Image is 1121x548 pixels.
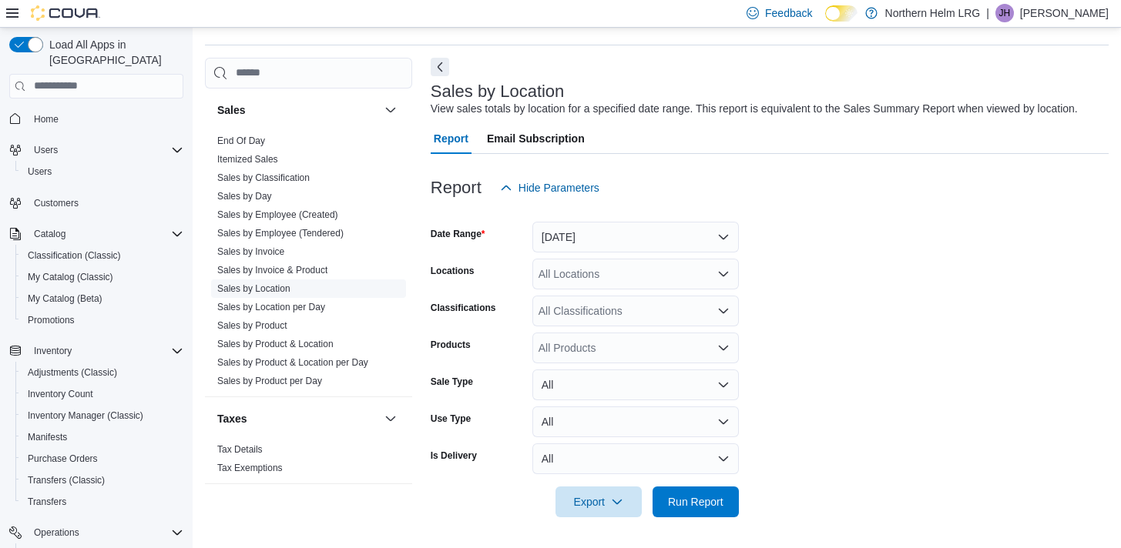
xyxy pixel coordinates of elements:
[28,225,72,243] button: Catalog
[28,314,75,326] span: Promotions
[28,292,102,305] span: My Catalog (Beta)
[1020,4,1109,22] p: [PERSON_NAME]
[999,4,1011,22] span: JH
[34,228,65,240] span: Catalog
[22,385,99,403] a: Inventory Count
[217,246,284,258] span: Sales by Invoice
[34,113,59,125] span: Home
[532,406,739,437] button: All
[717,305,730,317] button: Open list of options
[15,469,190,491] button: Transfers (Classic)
[217,411,378,426] button: Taxes
[217,320,287,331] a: Sales by Product
[217,246,284,257] a: Sales by Invoice
[381,409,400,428] button: Taxes
[28,523,183,542] span: Operations
[22,428,73,446] a: Manifests
[217,411,247,426] h3: Taxes
[217,282,290,295] span: Sales by Location
[381,101,400,119] button: Sales
[22,406,183,425] span: Inventory Manager (Classic)
[217,444,263,455] a: Tax Details
[217,463,283,473] a: Tax Exemptions
[217,302,325,312] a: Sales by Location per Day
[487,123,585,154] span: Email Subscription
[431,413,471,425] label: Use Type
[217,375,322,387] span: Sales by Product per Day
[22,493,183,511] span: Transfers
[15,491,190,513] button: Transfers
[28,110,65,129] a: Home
[3,340,190,362] button: Inventory
[22,311,81,329] a: Promotions
[34,526,79,539] span: Operations
[22,363,183,382] span: Adjustments (Classic)
[205,440,412,483] div: Taxes
[765,5,812,21] span: Feedback
[15,309,190,331] button: Promotions
[717,268,730,280] button: Open list of options
[217,443,263,456] span: Tax Details
[28,366,117,379] span: Adjustments (Classic)
[3,108,190,130] button: Home
[986,4,989,22] p: |
[22,268,183,286] span: My Catalog (Classic)
[15,266,190,288] button: My Catalog (Classic)
[22,289,183,308] span: My Catalog (Beta)
[217,356,368,369] span: Sales by Product & Location per Day
[825,5,858,22] input: Dark Mode
[22,246,183,265] span: Classification (Classic)
[532,222,739,252] button: [DATE]
[217,102,246,118] h3: Sales
[15,405,190,426] button: Inventory Manager (Classic)
[653,486,739,517] button: Run Report
[15,245,190,266] button: Classification (Classic)
[15,288,190,309] button: My Catalog (Beta)
[22,162,58,181] a: Users
[217,227,344,239] span: Sales by Employee (Tendered)
[28,388,93,400] span: Inventory Count
[431,302,496,314] label: Classifications
[494,172,606,203] button: Hide Parameters
[431,449,477,462] label: Is Delivery
[217,357,368,368] a: Sales by Product & Location per Day
[3,522,190,543] button: Operations
[431,101,1078,117] div: View sales totals by location for a specified date range. This report is equivalent to the Sales ...
[217,153,278,165] span: Itemized Sales
[217,209,338,221] span: Sales by Employee (Created)
[31,5,100,21] img: Cova
[217,190,272,202] span: Sales by Day
[22,471,183,490] span: Transfers (Classic)
[28,193,183,212] span: Customers
[217,191,272,202] a: Sales by Day
[217,462,283,474] span: Tax Exemptions
[22,363,123,382] a: Adjustments (Classic)
[217,154,278,165] a: Itemized Sales
[28,496,66,508] span: Transfers
[22,289,109,308] a: My Catalog (Beta)
[532,443,739,474] button: All
[217,301,325,313] span: Sales by Location per Day
[22,311,183,329] span: Promotions
[217,172,310,184] span: Sales by Classification
[217,319,287,332] span: Sales by Product
[22,493,72,511] a: Transfers
[34,144,58,156] span: Users
[217,172,310,183] a: Sales by Classification
[431,82,565,101] h3: Sales by Location
[3,223,190,245] button: Catalog
[15,362,190,383] button: Adjustments (Classic)
[555,486,642,517] button: Export
[717,342,730,354] button: Open list of options
[22,428,183,446] span: Manifests
[217,376,322,386] a: Sales by Product per Day
[217,228,344,239] a: Sales by Employee (Tendered)
[3,192,190,214] button: Customers
[565,486,633,517] span: Export
[28,474,105,486] span: Transfers (Classic)
[28,109,183,129] span: Home
[217,338,334,350] span: Sales by Product & Location
[885,4,981,22] p: Northern Helm LRG
[22,162,183,181] span: Users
